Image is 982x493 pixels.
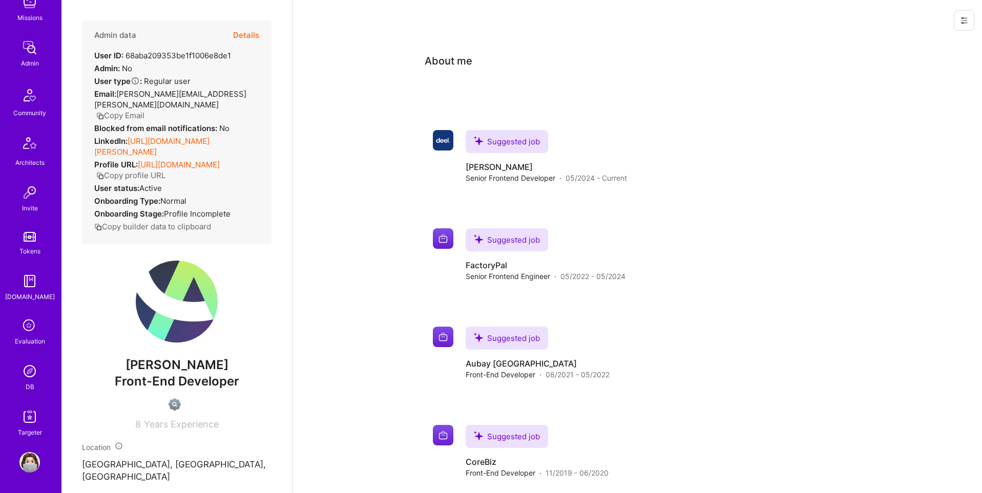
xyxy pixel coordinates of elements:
[19,246,40,256] div: Tokens
[19,406,40,427] img: Skill Targeter
[94,160,138,169] strong: Profile URL:
[135,419,141,430] span: 8
[466,173,555,183] span: Senior Frontend Developer
[24,232,36,242] img: tokens
[17,12,43,23] div: Missions
[94,123,219,133] strong: Blocked from email notifications:
[433,327,453,347] img: Company logo
[425,53,472,69] div: About me
[466,369,535,380] span: Front-End Developer
[466,456,609,467] h4: CoreBiz
[94,223,102,231] i: icon Copy
[5,291,55,302] div: [DOMAIN_NAME]
[466,228,548,251] div: Suggested job
[169,398,181,411] img: Not Scrubbed
[82,459,271,483] p: [GEOGRAPHIC_DATA], [GEOGRAPHIC_DATA], [GEOGRAPHIC_DATA]
[546,369,610,380] span: 08/2021 - 05/2022
[433,130,453,151] img: Company logo
[20,316,39,336] i: icon SelectionTeam
[94,136,210,157] a: [URL][DOMAIN_NAME][PERSON_NAME]
[115,374,239,389] span: Front-End Developer
[131,76,140,85] i: Help
[559,173,561,183] span: ·
[94,136,128,146] strong: LinkedIn:
[94,76,191,87] div: Regular user
[22,203,38,213] div: Invite
[233,20,259,50] button: Details
[139,183,162,193] span: Active
[566,173,627,183] span: 05/2024 - Current
[433,425,453,445] img: Company logo
[466,260,625,271] h4: FactoryPal
[94,76,142,86] strong: User type :
[17,133,42,157] img: Architects
[560,271,625,282] span: 05/2022 - 05/2024
[21,58,39,69] div: Admin
[466,161,627,173] h4: [PERSON_NAME]
[474,136,483,145] i: icon SuggestedTeams
[13,108,46,118] div: Community
[144,419,219,430] span: Years Experience
[138,160,220,169] a: [URL][DOMAIN_NAME]
[17,452,43,473] a: User Avatar
[94,196,160,206] strong: Onboarding Type:
[539,369,541,380] span: ·
[96,110,144,121] button: Copy Email
[94,63,120,73] strong: Admin:
[26,381,34,392] div: DB
[546,467,609,478] span: 11/2019 - 06/2020
[94,89,246,110] span: [PERSON_NAME][EMAIL_ADDRESS][PERSON_NAME][DOMAIN_NAME]
[18,427,42,438] div: Targeter
[94,51,123,60] strong: User ID:
[94,89,116,99] strong: Email:
[82,357,271,373] span: [PERSON_NAME]
[96,112,104,120] i: icon Copy
[474,431,483,440] i: icon SuggestedTeams
[554,271,556,282] span: ·
[96,170,165,181] button: Copy profile URL
[94,123,229,134] div: No
[94,209,164,219] strong: Onboarding Stage:
[94,63,132,74] div: No
[94,50,231,61] div: 68aba209353be1f1006e8de1
[94,31,136,40] h4: Admin data
[539,467,541,478] span: ·
[474,234,483,244] i: icon SuggestedTeams
[466,467,535,478] span: Front-End Developer
[164,209,231,219] span: Profile Incomplete
[15,157,45,168] div: Architects
[466,271,550,282] span: Senior Frontend Engineer
[19,271,40,291] img: guide book
[19,37,40,58] img: admin teamwork
[19,361,40,381] img: Admin Search
[19,182,40,203] img: Invite
[466,358,610,369] h4: Aubay [GEOGRAPHIC_DATA]
[94,221,211,232] button: Copy builder data to clipboard
[19,452,40,473] img: User Avatar
[17,83,42,108] img: Community
[136,261,218,342] img: User Avatar
[433,228,453,249] img: Company logo
[96,172,104,180] i: icon Copy
[82,442,271,453] div: Location
[160,196,186,206] span: normal
[474,333,483,342] i: icon SuggestedTeams
[466,425,548,448] div: Suggested job
[466,327,548,350] div: Suggested job
[94,183,139,193] strong: User status:
[15,336,45,347] div: Evaluation
[466,130,548,153] div: Suggested job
